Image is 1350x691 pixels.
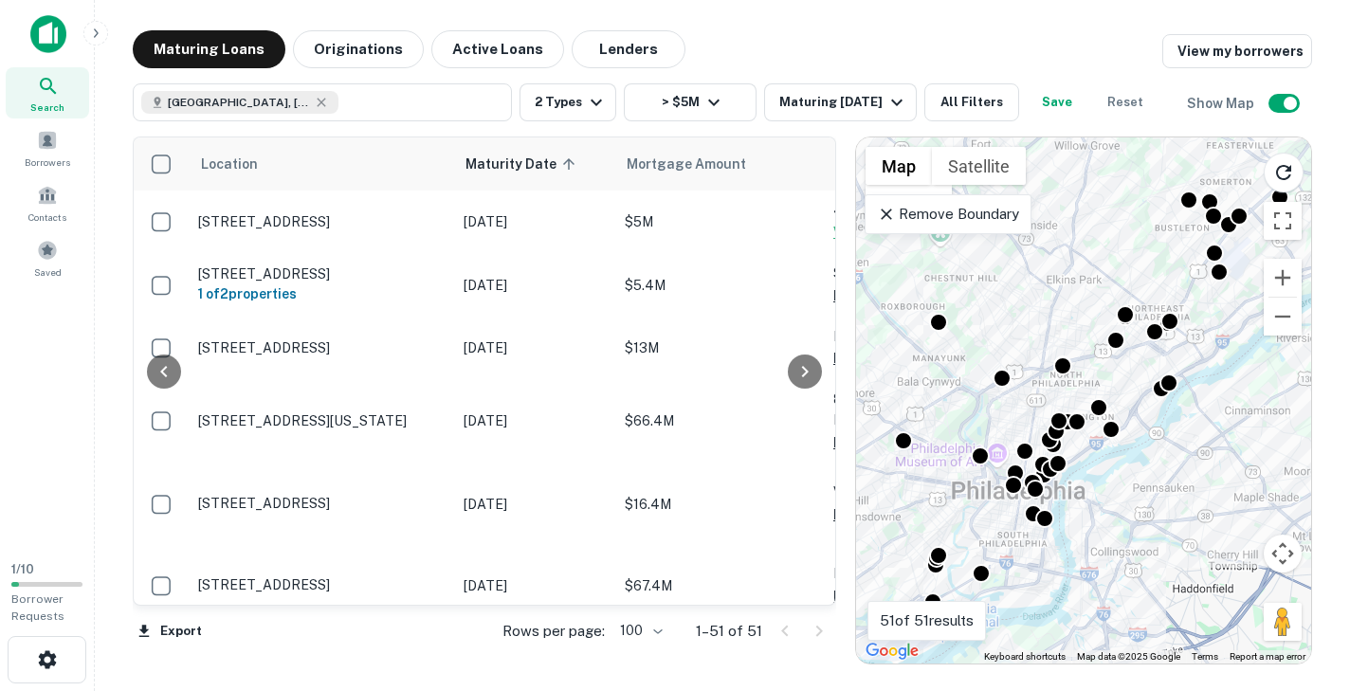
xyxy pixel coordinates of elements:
[293,30,424,68] button: Originations
[1077,651,1180,662] span: Map data ©2025 Google
[431,30,564,68] button: Active Loans
[30,15,66,53] img: capitalize-icon.png
[198,412,445,429] p: [STREET_ADDRESS][US_STATE]
[627,153,771,175] span: Mortgage Amount
[625,275,814,296] p: $5.4M
[168,94,310,111] span: [GEOGRAPHIC_DATA], [GEOGRAPHIC_DATA], [GEOGRAPHIC_DATA]
[1187,93,1257,114] h6: Show Map
[924,83,1019,121] button: All Filters
[625,211,814,232] p: $5M
[1264,298,1302,336] button: Zoom out
[866,147,932,185] button: Show street map
[764,83,917,121] button: Maturing [DATE]
[198,265,445,282] p: [STREET_ADDRESS]
[984,650,1066,664] button: Keyboard shortcuts
[133,30,285,68] button: Maturing Loans
[1264,153,1304,192] button: Reload search area
[502,620,605,643] p: Rows per page:
[833,326,1023,347] p: Roosevelt Plaza Associates
[1255,539,1350,630] iframe: Chat Widget
[189,137,454,191] th: Location
[1192,651,1218,662] a: Terms (opens in new tab)
[1230,651,1305,662] a: Report a map error
[11,562,34,576] span: 1 / 10
[880,609,974,632] p: 51 of 51 results
[696,620,762,643] p: 1–51 of 51
[877,203,1018,226] p: Remove Boundary
[833,563,1023,584] p: EM Race Vine Venture LLC
[25,155,70,170] span: Borrowers
[889,192,942,212] label: Terrain
[932,147,1026,185] button: Show satellite imagery
[6,177,89,228] a: Contacts
[30,100,64,115] span: Search
[464,410,606,431] p: [DATE]
[867,187,950,217] li: Terrain
[625,575,814,596] p: $67.4M
[833,263,1023,283] p: Society Hill Clubs LLC
[520,83,616,121] button: 2 Types
[1264,259,1302,297] button: Zoom in
[1264,202,1302,240] button: Toggle fullscreen view
[6,67,89,118] a: Search
[1162,34,1312,68] a: View my borrowers
[572,30,685,68] button: Lenders
[133,83,512,121] button: [GEOGRAPHIC_DATA], [GEOGRAPHIC_DATA], [GEOGRAPHIC_DATA]
[464,211,606,232] p: [DATE]
[6,232,89,283] a: Saved
[833,503,987,526] button: Request Borrower Info
[198,576,445,593] p: [STREET_ADDRESS]
[612,617,666,645] div: 100
[866,185,952,219] ul: Show street map
[464,275,606,296] p: [DATE]
[464,575,606,596] p: [DATE]
[779,91,908,114] div: Maturing [DATE]
[833,221,918,244] button: View Details
[28,209,66,225] span: Contacts
[824,137,1032,191] th: Borrower Name
[1264,535,1302,573] button: Map camera controls
[833,200,1023,221] p: 490 RED Lion RD INC
[1095,83,1156,121] button: Reset
[198,339,445,356] p: [STREET_ADDRESS]
[615,137,824,191] th: Mortgage Amount
[198,283,445,304] h6: 1 of 2 properties
[833,431,987,454] button: Request Borrower Info
[1027,83,1087,121] button: Save your search to get updates of matches that match your search criteria.
[833,482,1023,502] p: Vine Street LLC
[464,494,606,515] p: [DATE]
[856,137,1311,664] div: 0 0
[833,389,1023,430] p: 800 North [US_STATE] Owner LLC
[11,592,64,623] span: Borrower Requests
[133,617,207,646] button: Export
[625,410,814,431] p: $66.4M
[454,137,615,191] th: Maturity Date
[465,153,581,175] span: Maturity Date
[6,122,89,173] a: Borrowers
[625,337,814,358] p: $13M
[833,347,987,370] button: Request Borrower Info
[464,337,606,358] p: [DATE]
[200,153,258,175] span: Location
[833,284,987,307] button: Request Borrower Info
[861,639,923,664] img: Google
[861,639,923,664] a: Open this area in Google Maps (opens a new window)
[198,495,445,512] p: [STREET_ADDRESS]
[624,83,757,121] button: > $5M
[34,264,62,280] span: Saved
[198,213,445,230] p: [STREET_ADDRESS]
[625,494,814,515] p: $16.4M
[833,585,987,608] button: Request Borrower Info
